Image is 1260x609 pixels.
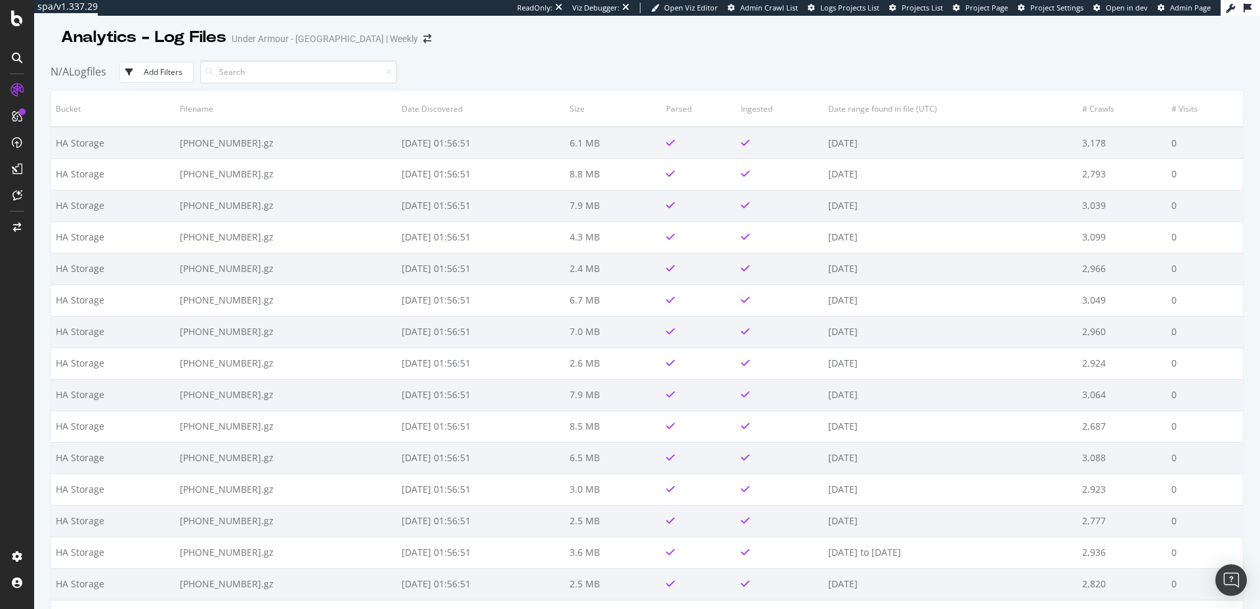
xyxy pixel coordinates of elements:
td: [DATE] [824,379,1078,411]
td: [DATE] 01:56:51 [397,253,565,284]
td: [DATE] 01:56:51 [397,537,565,568]
td: [PHONE_NUMBER].gz [175,284,397,316]
a: Open Viz Editor [651,3,718,13]
td: 2.4 MB [565,253,661,284]
div: Analytics - Log Files [61,26,226,49]
span: Admin Page [1170,3,1211,12]
td: [DATE] [824,316,1078,348]
td: [DATE] [824,411,1078,442]
td: 3.6 MB [565,537,661,568]
div: Under Armour - [GEOGRAPHIC_DATA] | Weekly [232,32,418,45]
td: [PHONE_NUMBER].gz [175,442,397,474]
td: [DATE] [824,348,1078,379]
td: 4.3 MB [565,221,661,253]
td: [DATE] 01:56:51 [397,348,565,379]
td: HA Storage [51,158,175,190]
a: Project Settings [1018,3,1083,13]
td: HA Storage [51,316,175,348]
td: 3,049 [1078,284,1167,316]
span: N/A [51,64,69,79]
td: [DATE] 01:56:51 [397,158,565,190]
td: 0 [1167,253,1243,284]
button: Add Filters [119,62,194,83]
td: 6.5 MB [565,442,661,474]
td: 3,088 [1078,442,1167,474]
th: Size [565,91,661,127]
td: HA Storage [51,537,175,568]
td: [PHONE_NUMBER].gz [175,253,397,284]
span: Open Viz Editor [664,3,718,12]
td: HA Storage [51,568,175,600]
td: 2.6 MB [565,348,661,379]
td: [DATE] 01:56:51 [397,474,565,505]
td: 2,777 [1078,505,1167,537]
td: [PHONE_NUMBER].gz [175,568,397,600]
td: 0 [1167,537,1243,568]
td: HA Storage [51,253,175,284]
td: 2.5 MB [565,505,661,537]
td: 2,924 [1078,348,1167,379]
td: [DATE] 01:56:51 [397,316,565,348]
td: 0 [1167,474,1243,505]
th: Filename [175,91,397,127]
div: arrow-right-arrow-left [423,34,431,43]
td: 2.5 MB [565,568,661,600]
td: HA Storage [51,411,175,442]
td: HA Storage [51,505,175,537]
td: [DATE] [824,505,1078,537]
td: 3,099 [1078,221,1167,253]
td: 2,936 [1078,537,1167,568]
td: 2,820 [1078,568,1167,600]
td: 2,793 [1078,158,1167,190]
td: 6.1 MB [565,127,661,158]
td: 0 [1167,127,1243,158]
span: Open in dev [1106,3,1148,12]
td: [DATE] 01:56:51 [397,505,565,537]
td: 6.7 MB [565,284,661,316]
td: [DATE] [824,190,1078,221]
td: 0 [1167,221,1243,253]
td: 0 [1167,568,1243,600]
td: [DATE] [824,253,1078,284]
td: 7.9 MB [565,379,661,411]
td: [PHONE_NUMBER].gz [175,474,397,505]
td: [DATE] 01:56:51 [397,221,565,253]
th: Bucket [51,91,175,127]
td: HA Storage [51,221,175,253]
span: Logfiles [69,64,106,79]
td: [DATE] 01:56:51 [397,379,565,411]
td: [PHONE_NUMBER].gz [175,316,397,348]
span: Project Settings [1030,3,1083,12]
td: [DATE] to [DATE] [824,537,1078,568]
th: # Visits [1167,91,1243,127]
td: HA Storage [51,284,175,316]
td: 7.9 MB [565,190,661,221]
td: [DATE] 01:56:51 [397,411,565,442]
td: 3.0 MB [565,474,661,505]
td: HA Storage [51,127,175,158]
td: 3,039 [1078,190,1167,221]
td: [PHONE_NUMBER].gz [175,537,397,568]
div: Add Filters [144,66,182,78]
div: Viz Debugger: [572,3,619,13]
td: 0 [1167,316,1243,348]
td: [DATE] 01:56:51 [397,284,565,316]
td: HA Storage [51,190,175,221]
a: Project Page [953,3,1008,13]
div: Open Intercom Messenger [1215,564,1247,596]
td: [PHONE_NUMBER].gz [175,411,397,442]
td: 0 [1167,411,1243,442]
td: 3,064 [1078,379,1167,411]
td: 2,960 [1078,316,1167,348]
td: HA Storage [51,379,175,411]
td: 2,687 [1078,411,1167,442]
td: [DATE] [824,158,1078,190]
td: 0 [1167,348,1243,379]
td: 0 [1167,284,1243,316]
th: Parsed [661,91,736,127]
span: Admin Crawl List [740,3,798,12]
th: Date range found in file (UTC) [824,91,1078,127]
td: [PHONE_NUMBER].gz [175,379,397,411]
td: HA Storage [51,348,175,379]
td: [DATE] 01:56:51 [397,127,565,158]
